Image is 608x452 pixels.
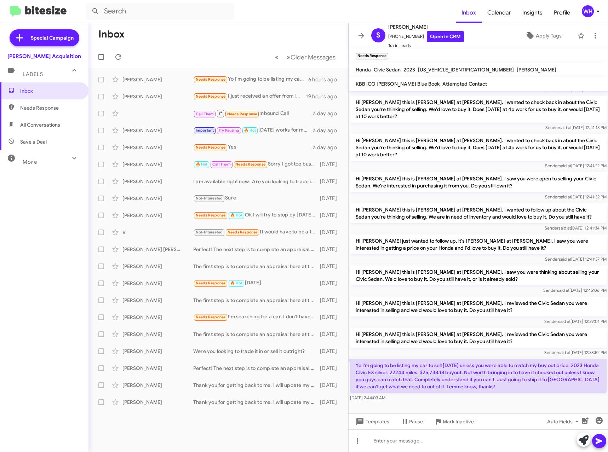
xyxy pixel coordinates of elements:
div: [PERSON_NAME] [122,144,193,151]
p: Hi [PERSON_NAME] this is [PERSON_NAME] at [PERSON_NAME]. I saw you were thinking about selling yo... [350,266,607,285]
span: said at [559,194,571,199]
p: Yo I'm going to be listing my car to sell [DATE] unless you were able to match my buy out price. ... [350,359,607,393]
div: [DATE] [319,331,343,338]
span: Sender [DATE] 12:41:37 PM [545,256,607,262]
div: [PERSON_NAME] [122,348,193,355]
a: Insights [517,2,548,23]
a: Inbox [456,2,482,23]
div: [PERSON_NAME] [122,297,193,304]
span: S [376,30,380,41]
span: Call Them [196,112,214,116]
div: [PERSON_NAME] [122,263,193,270]
div: [DATE] [319,297,343,304]
span: Important [196,128,214,133]
span: 🔥 Hot [230,213,242,218]
div: Perfect! The next step is to complete an appraisal. Once complete, we can make you an offer. Are ... [193,246,319,253]
a: Special Campaign [10,29,79,46]
span: Mark Inactive [443,415,474,428]
p: Hi [PERSON_NAME] this is [PERSON_NAME] at [PERSON_NAME]. I reviewed the Civic Sedan you were inte... [350,328,607,348]
span: Needs Response [196,77,226,82]
span: Sender [DATE] 12:41:32 PM [545,194,607,199]
div: Sorry I got too busy In the morning. I can call you around 2pm? Will you be available? Should I c... [193,160,319,168]
div: 19 hours ago [306,93,343,100]
p: Hi [PERSON_NAME] just wanted to follow up, it's [PERSON_NAME] at [PERSON_NAME]. I saw you were in... [350,234,607,254]
div: [PERSON_NAME] [122,382,193,389]
span: Civic Sedan [374,66,401,73]
button: WH [576,5,600,17]
span: Needs Response [196,94,226,99]
div: The first step is to complete an appraisal here at the dealership. Once we complete an inspection... [193,297,319,304]
div: V [122,229,193,236]
span: Templates [354,415,389,428]
span: Sender [DATE] 12:41:13 PM [545,125,607,130]
p: Hi [PERSON_NAME] this is [PERSON_NAME] at [PERSON_NAME]. I wanted to check back in about the Civi... [350,96,607,123]
div: 6 hours ago [308,76,343,83]
div: Inbound Call [193,109,313,118]
span: Auto Fields [547,415,581,428]
div: Thank you for getting back to me. I will update my records. [193,399,319,406]
div: [DATE] [319,263,343,270]
div: It would have to be a truly generous offer for me to even consider [193,228,319,236]
div: [DATE] works for me. I will see you then. [193,126,313,134]
span: 🔥 Hot [230,281,242,285]
button: Next [282,50,340,64]
div: [PERSON_NAME] [PERSON_NAME] [122,246,193,253]
p: Hi [PERSON_NAME] this is [PERSON_NAME] at [PERSON_NAME]. I wanted to check back in about the Civi... [350,134,607,161]
span: [DATE] 2:44:03 AM [350,395,385,400]
span: Not-Interested [196,196,223,201]
div: WH [582,5,594,17]
div: Ok I will try to stop by [DATE]. Do to work I will not be able to make it before then [193,211,319,219]
button: Mark Inactive [429,415,480,428]
span: Inbox [20,87,80,94]
div: [DATE] [319,212,343,219]
span: [PHONE_NUMBER] [388,31,464,42]
span: Honda [356,66,371,73]
span: All Conversations [20,121,60,128]
span: Pause [409,415,423,428]
div: [DATE] [319,314,343,321]
span: Needs Response [235,162,265,167]
a: Calendar [482,2,517,23]
div: Were you looking to trade it in or sell it outright? [193,348,319,355]
div: Yo I'm going to be listing my car to sell [DATE] unless you were able to match my buy out price. ... [193,75,308,83]
div: Thank you for getting back to me. I will update my records. [193,382,319,389]
div: [DATE] [319,348,343,355]
div: a day ago [313,110,343,117]
a: Profile [548,2,576,23]
div: [PERSON_NAME] [122,331,193,338]
div: [PERSON_NAME] [122,212,193,219]
span: Apply Tags [536,29,562,42]
span: said at [559,256,571,262]
nav: Page navigation example [271,50,340,64]
div: [DATE] [319,161,343,168]
div: [PERSON_NAME] [122,399,193,406]
div: [PERSON_NAME] [122,195,193,202]
div: [PERSON_NAME] [122,93,193,100]
span: Attempted Contact [442,81,487,87]
p: Hi [PERSON_NAME] this is [PERSON_NAME] at [PERSON_NAME]. I wanted to follow up about the Civic Se... [350,203,607,223]
p: Hi [PERSON_NAME] this is [PERSON_NAME] at [PERSON_NAME]. I saw you were open to selling your Civi... [350,172,607,192]
span: Sender [DATE] 12:41:34 PM [545,225,607,231]
span: said at [557,288,569,293]
span: Trade Leads [388,42,464,49]
span: [PERSON_NAME] [388,23,464,31]
div: [PERSON_NAME] [122,76,193,83]
button: Auto Fields [541,415,587,428]
span: Needs Response [20,104,80,111]
span: Save a Deal [20,138,47,145]
span: said at [558,350,570,355]
span: Call Them [212,162,231,167]
span: Labels [23,71,43,77]
div: a day ago [313,144,343,151]
div: [DATE] [319,178,343,185]
div: [DATE] [319,246,343,253]
button: Pause [395,415,429,428]
span: Needs Response [227,112,257,116]
div: [PERSON_NAME] [122,127,193,134]
div: [PERSON_NAME] [122,178,193,185]
span: Special Campaign [31,34,74,41]
div: [DATE] [319,280,343,287]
